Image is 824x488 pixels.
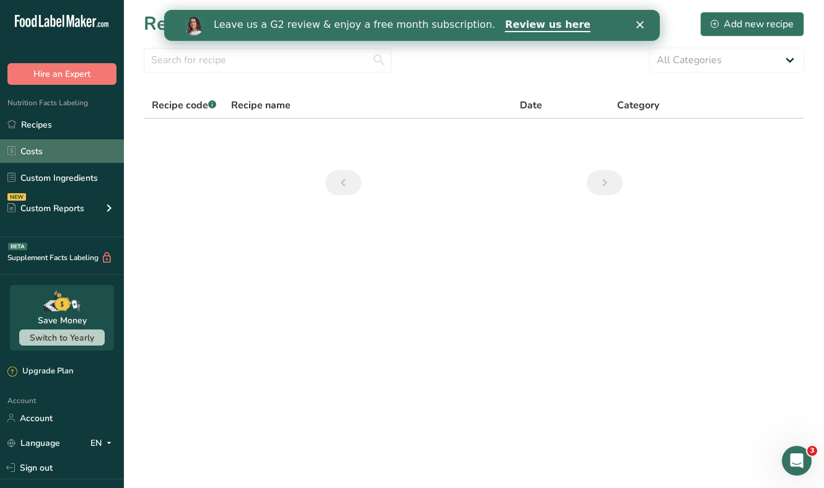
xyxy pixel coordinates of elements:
a: Language [7,432,60,454]
span: Switch to Yearly [30,332,94,344]
div: Add new recipe [711,17,794,32]
iframe: Intercom live chat banner [164,10,660,41]
div: NEW [7,193,26,201]
div: Custom Reports [7,202,84,215]
div: Close [472,11,484,19]
span: Recipe name [231,98,291,113]
h1: Recipes [144,10,211,38]
span: Recipe code [152,98,216,112]
div: Upgrade Plan [7,365,73,378]
a: Next page [587,170,623,195]
button: Hire an Expert [7,63,116,85]
div: BETA [8,243,27,250]
div: EN [90,435,116,450]
a: Previous page [325,170,361,195]
span: Date [520,98,542,113]
iframe: Intercom live chat [782,446,812,476]
span: Category [617,98,659,113]
span: 3 [807,446,817,456]
div: Save Money [38,314,87,327]
button: Switch to Yearly [19,329,105,346]
input: Search for recipe [144,48,392,72]
button: Add new recipe [700,12,804,37]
